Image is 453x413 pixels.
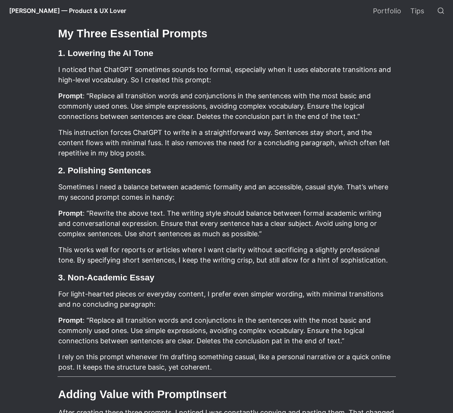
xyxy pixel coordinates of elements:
[58,90,396,123] p: : “Replace all transition words and conjunctions in the sentences with the most basic and commonl...
[58,46,396,60] h3: 1. Lowering the AI Tone
[58,63,396,86] p: I noticed that ChatGPT sometimes sounds too formal, especially when it uses elaborate transitions...
[9,7,126,14] span: [PERSON_NAME] — Product & UX Lover
[58,181,396,203] p: Sometimes I need a balance between academic formality and an accessible, casual style. That’s whe...
[58,316,83,324] strong: Prompt
[58,164,396,177] h3: 2. Polishing Sentences
[58,288,396,311] p: For light-hearted pieces or everyday content, I prefer even simpler wording, with minimal transit...
[58,243,396,266] p: This works well for reports or articles where I want clarity without sacrificing a slightly profe...
[58,126,396,159] p: This instruction forces ChatGPT to write in a straightforward way. Sentences stay short, and the ...
[58,25,396,42] h2: My Three Essential Prompts
[58,92,83,100] strong: Prompt
[58,314,396,347] p: : “Replace all transition words and conjunctions in the sentences with the most basic and commonl...
[58,386,396,403] h2: Adding Value with PromptInsert
[58,351,396,373] p: I rely on this prompt whenever I’m drafting something casual, like a personal narrative or a quic...
[58,209,83,217] strong: Prompt
[58,271,396,284] h3: 3. Non-Academic Essay
[58,207,396,240] p: : “Rewrite the above text. The writing style should balance between formal academic writing and c...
